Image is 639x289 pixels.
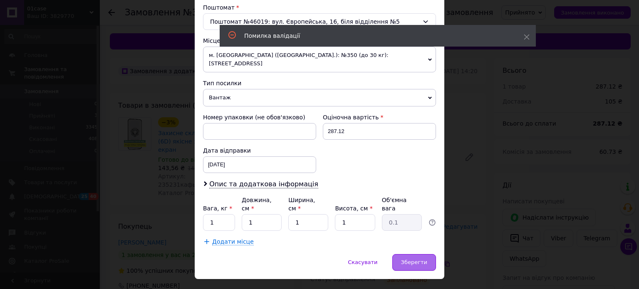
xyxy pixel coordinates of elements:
div: Помилка валідації [244,32,503,40]
label: Довжина, см [242,197,272,212]
div: Поштомат №46019: вул. Європейська, 16, біля відділення №5 [203,13,436,30]
span: Зберегти [401,259,427,265]
div: Об'ємна вага [382,196,422,212]
label: Ширина, см [288,197,315,212]
div: Поштомат [203,3,436,12]
span: Додати місце [212,238,254,245]
span: Тип посилки [203,80,241,86]
div: Оціночна вартість [323,113,436,121]
span: Місце відправки [203,37,253,44]
span: м. [GEOGRAPHIC_DATA] ([GEOGRAPHIC_DATA].): №350 (до 30 кг): [STREET_ADDRESS] [203,47,436,72]
label: Вага, кг [203,205,232,212]
span: Опис та додаткова інформація [209,180,318,188]
span: Скасувати [348,259,377,265]
span: Вантаж [203,89,436,106]
label: Висота, см [335,205,372,212]
div: Номер упаковки (не обов'язково) [203,113,316,121]
div: Дата відправки [203,146,316,155]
